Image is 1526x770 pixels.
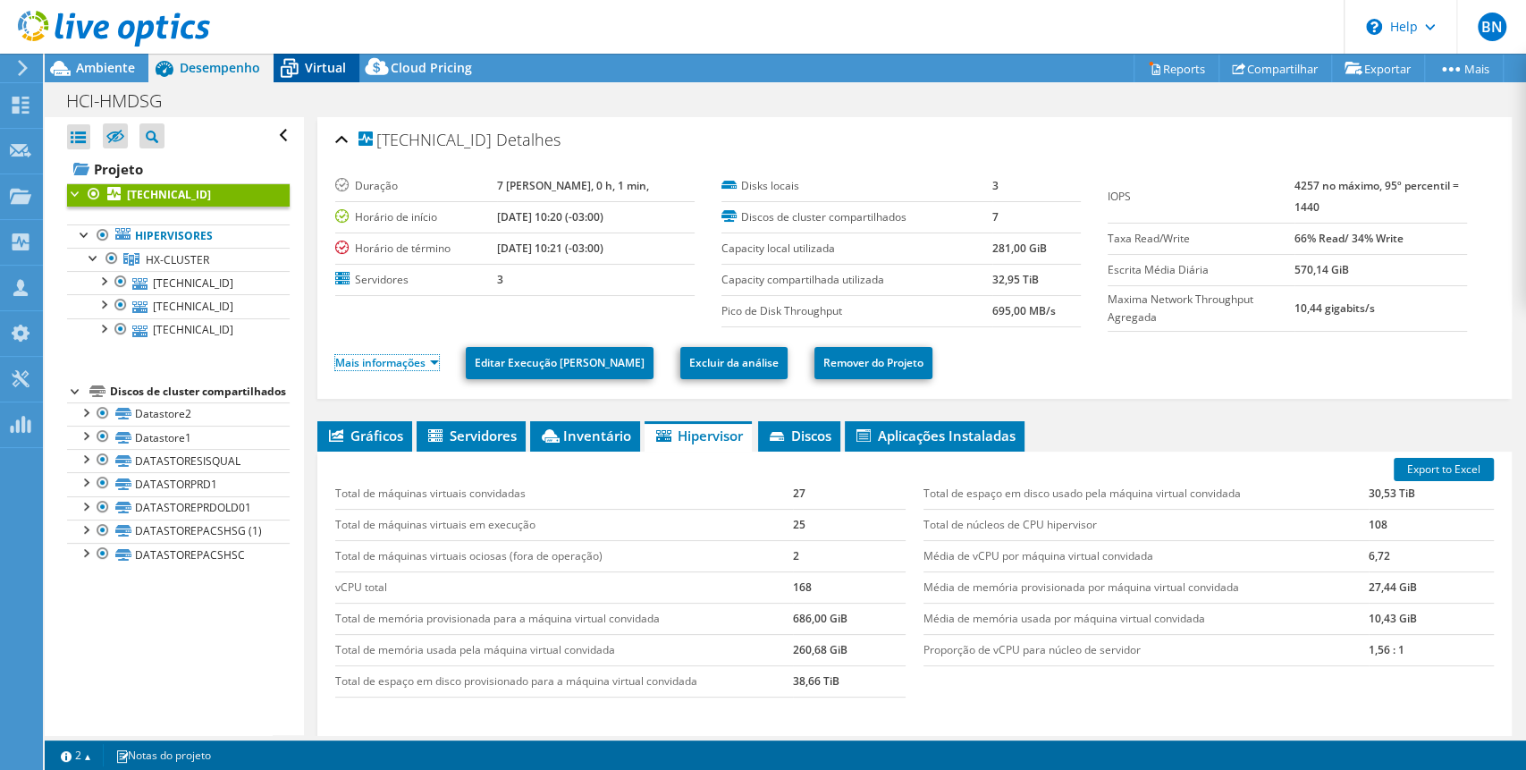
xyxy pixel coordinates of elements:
span: BN [1478,13,1506,41]
td: Total de memória usada pela máquina virtual convidada [335,634,793,665]
b: 570,14 GiB [1294,262,1349,277]
label: Horário de término [335,240,497,258]
b: 3 [497,272,503,287]
span: Discos [767,427,831,444]
a: Notas do projeto [103,744,223,766]
td: Total de espaço em disco usado pela máquina virtual convidada [923,478,1369,510]
b: [DATE] 10:21 (-03:00) [497,241,603,256]
b: [DATE] 10:20 (-03:00) [497,209,603,224]
a: Mais [1424,55,1504,82]
td: 30,53 TiB [1369,478,1494,510]
td: Média de memória provisionada por máquina virtual convidada [923,571,1369,603]
td: Total de máquinas virtuais em execução [335,509,793,540]
label: Discos de cluster compartilhados [721,208,992,226]
span: Inventário [539,427,631,444]
b: 281,00 GiB [992,241,1047,256]
label: Capacity local utilizada [721,240,992,258]
td: 27 [793,478,906,510]
td: 6,72 [1369,540,1494,571]
a: DATASTOREPACSHSG (1) [67,520,290,543]
a: [TECHNICAL_ID] [67,271,290,294]
a: Export to Excel [1394,458,1494,481]
span: Servidores [426,427,517,444]
a: Reports [1134,55,1219,82]
a: Excluir da análise [680,347,788,379]
td: 2 [793,540,906,571]
td: 260,68 GiB [793,634,906,665]
a: DATASTORESISQUAL [67,449,290,472]
td: 686,00 GiB [793,603,906,634]
label: Servidores [335,271,497,289]
a: Projeto [67,155,290,183]
td: Proporção de vCPU para núcleo de servidor [923,634,1369,665]
a: Datastore2 [67,402,290,426]
td: Média de vCPU por máquina virtual convidada [923,540,1369,571]
div: Discos de cluster compartilhados [110,381,290,402]
h1: HCI-HMDSG [58,91,190,111]
a: Mais informações [335,355,439,370]
span: Desempenho [180,59,260,76]
td: 168 [793,571,906,603]
span: HX-CLUSTER [146,252,209,267]
td: Total de espaço em disco provisionado para a máquina virtual convidada [335,665,793,697]
span: Detalhes [496,129,561,150]
b: 7 [PERSON_NAME], 0 h, 1 min, [497,178,649,193]
a: DATASTOREPRDOLD01 [67,496,290,520]
td: Média de memória usada por máquina virtual convidada [923,603,1369,634]
svg: \n [1366,19,1382,35]
label: IOPS [1108,188,1294,206]
a: 2 [48,744,104,766]
td: 108 [1369,509,1494,540]
b: 10,44 gigabits/s [1294,300,1375,316]
span: Cloud Pricing [391,59,472,76]
a: DATASTOREPACSHSC [67,543,290,566]
b: 4257 no máximo, 95º percentil = 1440 [1294,178,1459,215]
label: Pico de Disk Throughput [721,302,992,320]
span: [TECHNICAL_ID] [358,131,492,149]
a: [TECHNICAL_ID] [67,183,290,207]
b: [TECHNICAL_ID] [127,187,211,202]
label: Duração [335,177,497,195]
label: Escrita Média Diária [1108,261,1294,279]
a: Compartilhar [1218,55,1332,82]
span: Gráficos [326,427,403,444]
b: 66% Read/ 34% Write [1294,231,1404,246]
td: 38,66 TiB [793,665,906,697]
a: DATASTORPRD1 [67,472,290,495]
b: 695,00 MB/s [992,303,1056,318]
a: HX-CLUSTER [67,248,290,271]
td: 25 [793,509,906,540]
a: Editar Execução [PERSON_NAME] [466,347,653,379]
a: Datastore1 [67,426,290,449]
td: Total de memória provisionada para a máquina virtual convidada [335,603,793,634]
label: Capacity compartilhada utilizada [721,271,992,289]
label: Maxima Network Throughput Agregada [1108,291,1294,326]
td: vCPU total [335,571,793,603]
td: 1,56 : 1 [1369,634,1494,665]
a: [TECHNICAL_ID] [67,294,290,317]
td: Total de núcleos de CPU hipervisor [923,509,1369,540]
span: Hipervisor [653,427,743,444]
td: 27,44 GiB [1369,571,1494,603]
a: Hipervisores [67,224,290,248]
b: 3 [992,178,999,193]
a: Exportar [1331,55,1425,82]
a: [TECHNICAL_ID] [67,318,290,342]
b: 32,95 TiB [992,272,1039,287]
label: Taxa Read/Write [1108,230,1294,248]
label: Disks locais [721,177,992,195]
td: Total de máquinas virtuais ociosas (fora de operação) [335,540,793,571]
b: 7 [992,209,999,224]
span: Ambiente [76,59,135,76]
td: 10,43 GiB [1369,603,1494,634]
td: Total de máquinas virtuais convidadas [335,478,793,510]
span: Virtual [305,59,346,76]
label: Horário de início [335,208,497,226]
span: Aplicações Instaladas [854,427,1016,444]
a: Remover do Projeto [814,347,932,379]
